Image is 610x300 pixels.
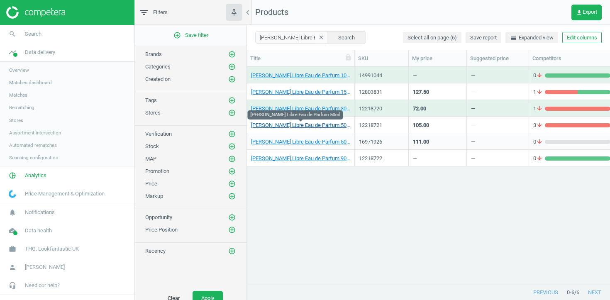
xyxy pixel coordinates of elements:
[228,214,236,221] i: add_circle_outline
[525,285,567,300] button: previous
[533,122,545,129] span: 3
[471,88,475,99] div: —
[536,88,543,96] i: arrow_downward
[562,32,602,44] button: Edit columns
[145,76,171,82] span: Created on
[228,247,236,255] button: add_circle_outline
[5,278,20,293] i: headset_mic
[533,155,545,162] span: 0
[251,88,350,96] a: [PERSON_NAME] Libre Eau de Parfum 150ml
[5,241,20,257] i: work
[145,51,162,57] span: Brands
[228,167,236,176] button: add_circle_outline
[510,34,517,41] i: horizontal_split
[145,248,166,254] span: Recency
[247,67,610,284] div: grid
[471,155,475,165] div: —
[228,109,236,117] i: add_circle_outline
[145,110,161,116] span: Stores
[533,72,545,79] span: 0
[413,105,426,112] div: 72.00
[145,214,172,220] span: Opportunity
[228,180,236,188] i: add_circle_outline
[533,105,545,112] span: 1
[533,88,545,96] span: 1
[359,155,404,162] div: 12218722
[5,223,20,239] i: cloud_done
[251,122,350,129] a: [PERSON_NAME] Libre Eau de Parfum 50ml
[403,32,461,44] button: Select all on page (6)
[251,155,350,162] a: [PERSON_NAME] Libre Eau de Parfum 90ml
[359,138,404,146] div: 16971926
[228,155,236,163] i: add_circle_outline
[413,122,429,129] div: 105.00
[25,263,65,271] span: [PERSON_NAME]
[567,289,574,296] span: 0 - 6
[25,190,105,198] span: Price Management & Optimization
[318,34,324,40] i: clear
[315,32,327,44] button: clear
[25,49,55,56] span: Data delivery
[173,32,181,39] i: add_circle_outline
[9,104,34,111] span: Rematching
[470,34,497,41] span: Save report
[9,190,16,198] img: wGWNvw8QSZomAAAAABJRU5ErkJggg==
[413,155,417,165] div: —
[255,31,328,44] input: SKU/Title search
[413,138,429,146] div: 111.00
[228,168,236,175] i: add_circle_outline
[536,122,543,129] i: arrow_downward
[9,79,52,86] span: Matches dashboard
[9,154,58,161] span: Scanning configuration
[9,67,29,73] span: Overview
[145,97,157,103] span: Tags
[359,72,404,79] div: 14991044
[510,34,554,41] span: Expanded view
[251,105,350,112] a: [PERSON_NAME] Libre Eau de Parfum 30ml
[228,97,236,104] i: add_circle_outline
[255,7,288,17] span: Products
[536,155,543,162] i: arrow_downward
[228,51,236,58] i: add_circle_outline
[5,168,20,183] i: pie_chart_outlined
[228,75,236,83] button: add_circle_outline
[139,7,149,17] i: filter_list
[135,27,246,44] button: add_circle_outlineSave filter
[25,227,52,234] span: Data health
[579,285,610,300] button: next
[25,209,55,216] span: Notifications
[145,131,172,137] span: Verification
[251,138,350,146] a: [PERSON_NAME] Libre Eau de Parfum 50ml Gift Set
[9,92,27,98] span: Matches
[536,105,543,112] i: arrow_downward
[228,96,236,105] button: add_circle_outline
[6,6,65,19] img: ajHJNr6hYgQAAAAASUVORK5CYII=
[5,26,20,42] i: search
[5,44,20,60] i: timeline
[359,122,404,129] div: 12218721
[413,88,429,96] div: 127.50
[228,143,236,150] i: add_circle_outline
[466,32,501,44] button: Save report
[470,55,525,62] div: Suggested price
[471,72,475,82] div: —
[576,9,597,16] span: Export
[505,32,558,44] button: horizontal_splitExpanded view
[574,289,579,296] span: / 6
[471,138,475,149] div: —
[533,138,545,146] span: 0
[536,72,543,79] i: arrow_downward
[9,129,61,136] span: Assortment intersection
[145,63,171,70] span: Categories
[243,7,253,17] i: chevron_left
[5,205,20,220] i: notifications
[228,226,236,234] button: add_circle_outline
[25,30,41,38] span: Search
[228,213,236,222] button: add_circle_outline
[407,34,457,41] span: Select all on page (6)
[145,180,157,187] span: Price
[228,130,236,138] i: add_circle_outline
[536,138,543,146] i: arrow_downward
[153,9,168,16] span: Filters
